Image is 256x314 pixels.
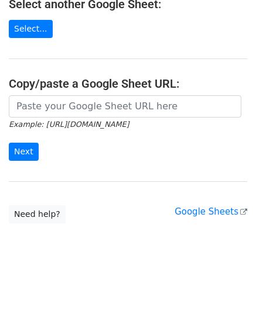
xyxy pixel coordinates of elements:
h4: Copy/paste a Google Sheet URL: [9,77,247,91]
input: Paste your Google Sheet URL here [9,95,241,118]
small: Example: [URL][DOMAIN_NAME] [9,120,129,129]
input: Next [9,143,39,161]
a: Need help? [9,205,66,223]
iframe: Chat Widget [197,258,256,314]
a: Select... [9,20,53,38]
a: Google Sheets [175,206,247,217]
